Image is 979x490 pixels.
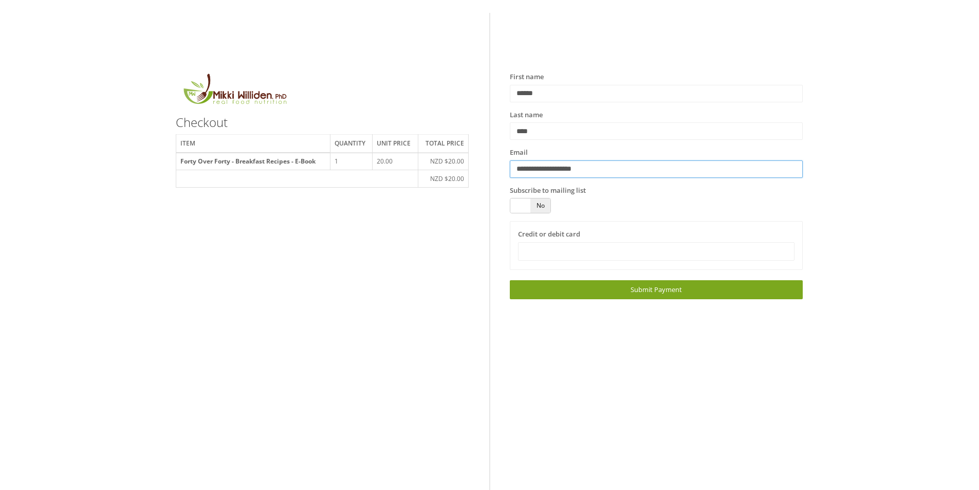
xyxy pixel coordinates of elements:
span: No [530,198,550,213]
th: Unit price [373,135,418,153]
label: Credit or debit card [518,229,580,240]
td: 1 [330,153,372,170]
th: Total price [418,135,469,153]
a: Submit Payment [510,280,803,299]
label: Subscribe to mailing list [510,186,586,196]
h3: Checkout [176,116,469,129]
img: MikkiLogoMain.png [176,72,293,111]
label: Last name [510,110,543,120]
label: Email [510,148,528,158]
td: NZD $20.00 [418,170,469,188]
label: First name [510,72,544,82]
td: NZD $20.00 [418,153,469,170]
th: Quantity [330,135,372,153]
td: 20.00 [373,153,418,170]
iframe: Secure card payment input frame [525,247,788,256]
th: Forty Over Forty - Breakfast Recipes - E-Book [176,153,330,170]
th: Item [176,135,330,153]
